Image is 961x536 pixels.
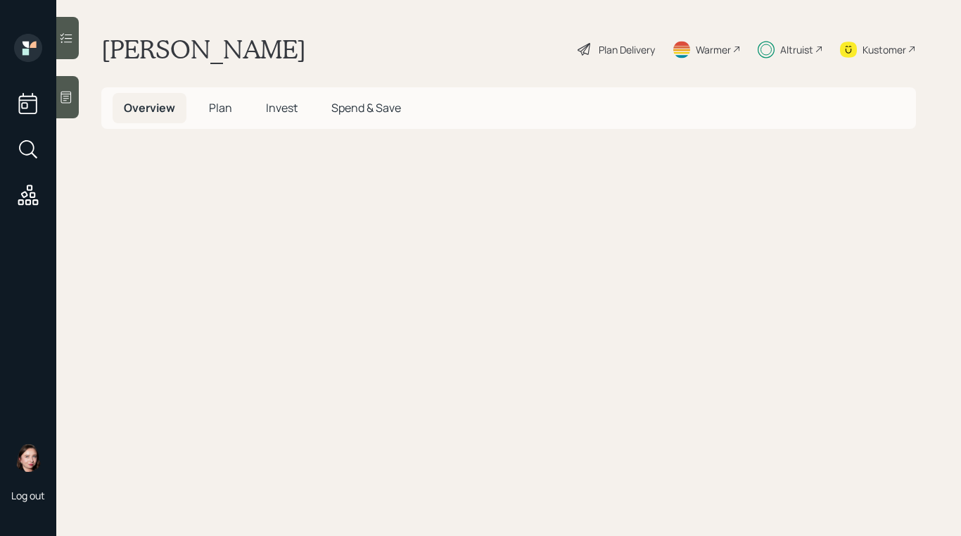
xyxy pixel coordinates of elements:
[209,100,232,116] span: Plan
[14,444,42,472] img: aleksandra-headshot.png
[11,489,45,502] div: Log out
[101,34,306,65] h1: [PERSON_NAME]
[124,100,175,116] span: Overview
[331,100,401,116] span: Spend & Save
[599,42,655,57] div: Plan Delivery
[696,42,731,57] div: Warmer
[266,100,298,116] span: Invest
[780,42,813,57] div: Altruist
[863,42,906,57] div: Kustomer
